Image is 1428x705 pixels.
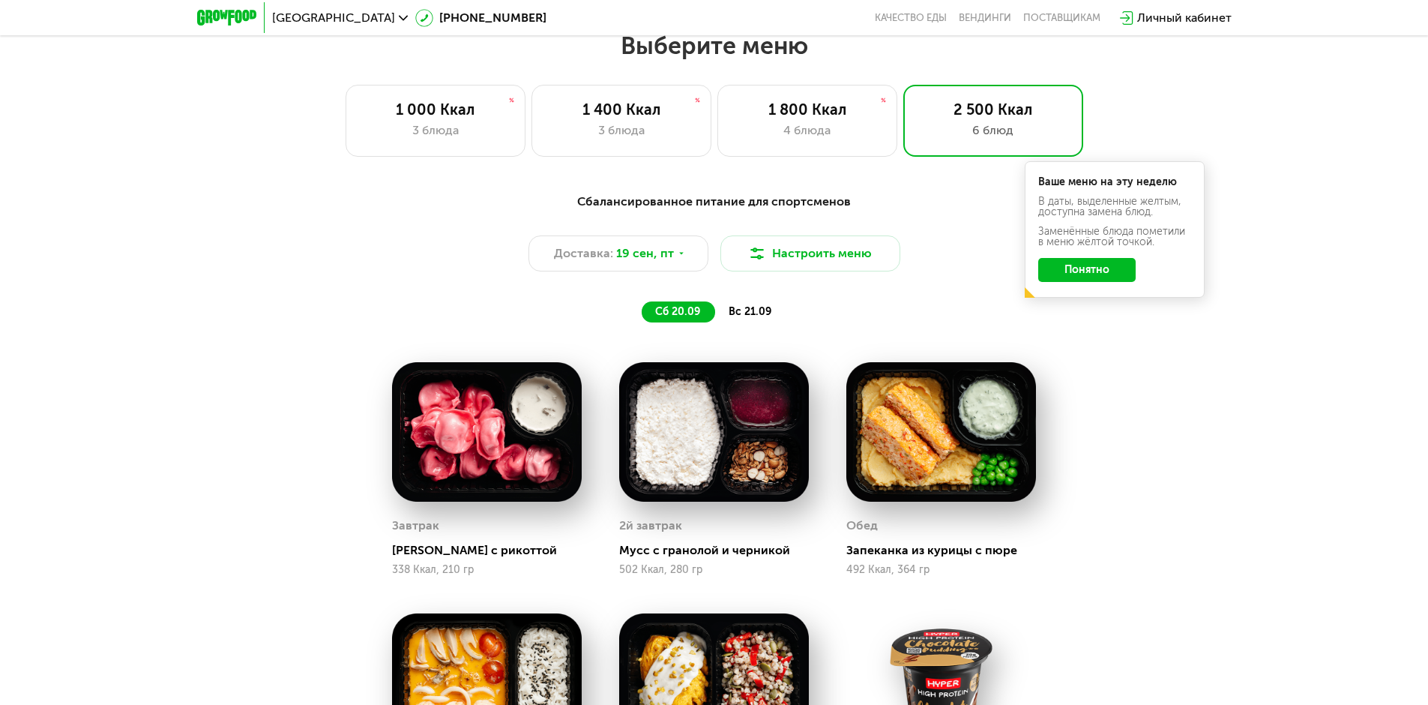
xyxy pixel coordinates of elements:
[392,514,439,537] div: Завтрак
[846,514,878,537] div: Обед
[729,305,771,318] span: вс 21.09
[547,121,696,139] div: 3 блюда
[547,100,696,118] div: 1 400 Ккал
[846,564,1036,576] div: 492 Ккал, 364 гр
[1038,226,1191,247] div: Заменённые блюда пометили в меню жёлтой точкой.
[272,12,395,24] span: [GEOGRAPHIC_DATA]
[919,100,1067,118] div: 2 500 Ккал
[1137,9,1232,27] div: Личный кабинет
[1038,177,1191,187] div: Ваше меню на эту неделю
[1038,196,1191,217] div: В даты, выделенные желтым, доступна замена блюд.
[271,193,1158,211] div: Сбалансированное питание для спортсменов
[959,12,1011,24] a: Вендинги
[619,564,809,576] div: 502 Ккал, 280 гр
[1023,12,1100,24] div: поставщикам
[554,244,613,262] span: Доставка:
[616,244,674,262] span: 19 сен, пт
[875,12,947,24] a: Качество еды
[392,564,582,576] div: 338 Ккал, 210 гр
[361,100,510,118] div: 1 000 Ккал
[655,305,700,318] span: сб 20.09
[733,121,882,139] div: 4 блюда
[619,514,682,537] div: 2й завтрак
[619,543,821,558] div: Мусс с гранолой и черникой
[846,543,1048,558] div: Запеканка из курицы с пюре
[392,543,594,558] div: [PERSON_NAME] с рикоттой
[919,121,1067,139] div: 6 блюд
[415,9,546,27] a: [PHONE_NUMBER]
[733,100,882,118] div: 1 800 Ккал
[1038,258,1136,282] button: Понятно
[48,31,1380,61] h2: Выберите меню
[361,121,510,139] div: 3 блюда
[720,235,900,271] button: Настроить меню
